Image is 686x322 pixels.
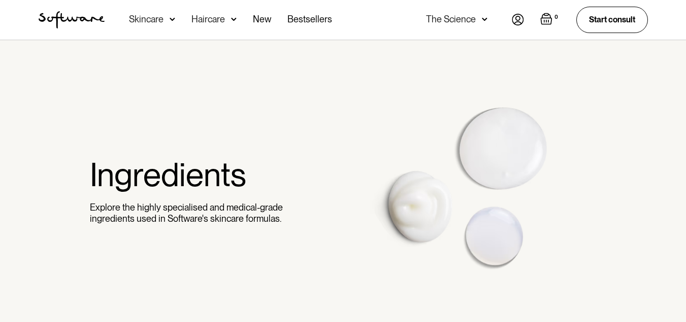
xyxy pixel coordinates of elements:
[191,14,225,24] div: Haircare
[231,14,237,24] img: arrow down
[426,14,476,24] div: The Science
[90,155,287,194] h1: Ingredients
[129,14,164,24] div: Skincare
[552,13,560,22] div: 0
[540,13,560,27] a: Open cart
[39,11,105,28] a: home
[482,14,487,24] img: arrow down
[170,14,175,24] img: arrow down
[39,11,105,28] img: Software Logo
[90,202,287,224] p: Explore the highly specialised and medical-grade ingredients used in Software's skincare formulas.
[576,7,648,33] a: Start consult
